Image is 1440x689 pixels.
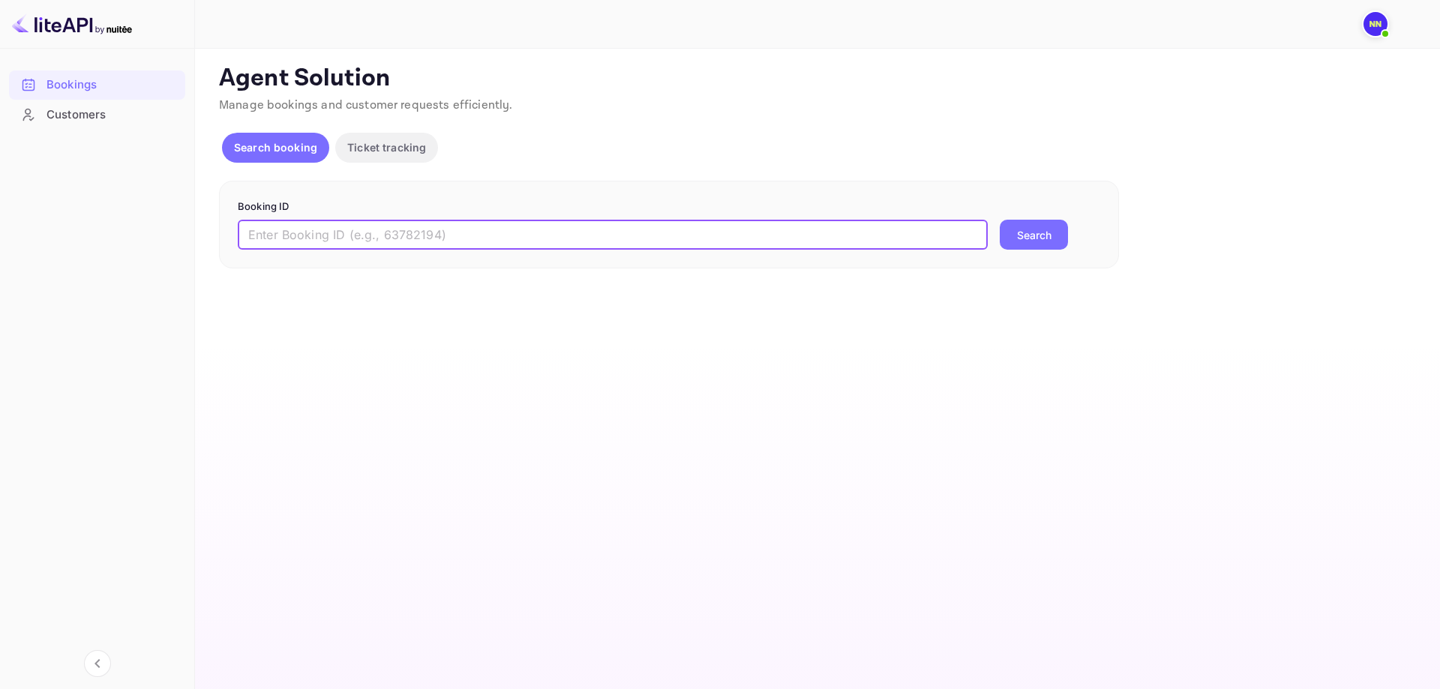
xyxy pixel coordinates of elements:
div: Customers [9,100,185,130]
div: Bookings [9,70,185,100]
p: Booking ID [238,199,1100,214]
p: Search booking [234,139,317,155]
img: N/A N/A [1363,12,1387,36]
p: Agent Solution [219,64,1413,94]
div: Bookings [46,76,178,94]
p: Ticket tracking [347,139,426,155]
input: Enter Booking ID (e.g., 63782194) [238,220,988,250]
button: Search [1000,220,1068,250]
div: Customers [46,106,178,124]
img: LiteAPI logo [12,12,132,36]
a: Bookings [9,70,185,98]
a: Customers [9,100,185,128]
button: Collapse navigation [84,650,111,677]
span: Manage bookings and customer requests efficiently. [219,97,513,113]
